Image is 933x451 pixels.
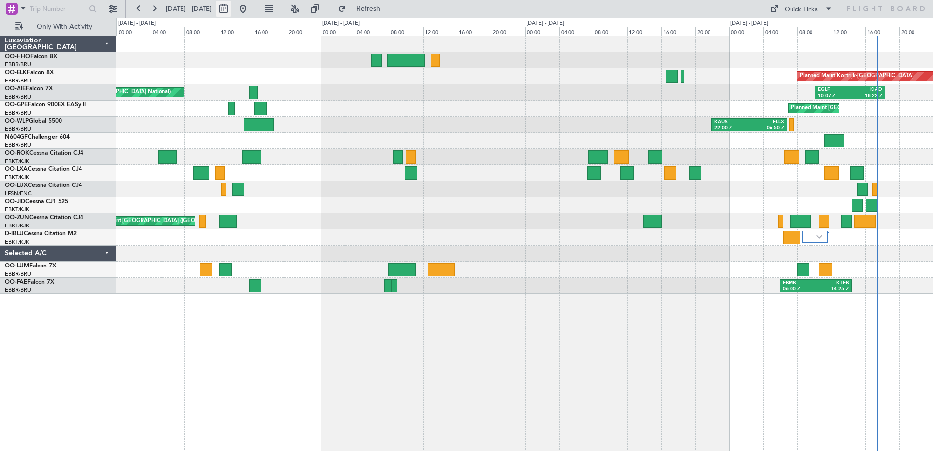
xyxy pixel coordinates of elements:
[184,27,219,36] div: 08:00
[714,125,749,132] div: 22:00 Z
[800,69,913,83] div: Planned Maint Kortrijk-[GEOGRAPHIC_DATA]
[5,118,29,124] span: OO-WLP
[5,142,31,149] a: EBBR/BRU
[593,27,627,36] div: 08:00
[5,134,70,140] a: N604GFChallenger 604
[832,27,866,36] div: 12:00
[5,158,29,165] a: EBKT/KJK
[783,280,816,287] div: EBMB
[389,27,423,36] div: 08:00
[5,86,26,92] span: OO-AIE
[25,23,103,30] span: Only With Activity
[5,102,28,108] span: OO-GPE
[5,279,54,285] a: OO-FAEFalcon 7X
[797,27,832,36] div: 08:00
[151,27,185,36] div: 04:00
[5,183,82,188] a: OO-LUXCessna Citation CJ4
[865,27,899,36] div: 16:00
[850,86,882,93] div: KIAD
[5,190,32,197] a: LFSN/ENC
[5,166,28,172] span: OO-LXA
[5,174,29,181] a: EBKT/KJK
[333,1,392,17] button: Refresh
[117,27,151,36] div: 00:00
[30,1,86,16] input: Trip Number
[765,1,837,17] button: Quick Links
[118,20,156,28] div: [DATE] - [DATE]
[750,119,784,125] div: ELLX
[457,27,491,36] div: 16:00
[5,199,68,205] a: OO-JIDCessna CJ1 525
[166,4,212,13] span: [DATE] - [DATE]
[5,199,25,205] span: OO-JID
[355,27,389,36] div: 04:00
[695,27,730,36] div: 20:00
[729,27,763,36] div: 00:00
[5,109,31,117] a: EBBR/BRU
[525,27,559,36] div: 00:00
[5,183,28,188] span: OO-LUX
[5,231,24,237] span: D-IBLU
[5,238,29,246] a: EBKT/KJK
[11,19,106,35] button: Only With Activity
[5,222,29,229] a: EBKT/KJK
[322,20,360,28] div: [DATE] - [DATE]
[816,280,849,287] div: KTEB
[5,150,29,156] span: OO-ROK
[5,215,29,221] span: OO-ZUN
[423,27,457,36] div: 12:00
[5,134,28,140] span: N604GF
[5,150,83,156] a: OO-ROKCessna Citation CJ4
[287,27,321,36] div: 20:00
[5,270,31,278] a: EBBR/BRU
[5,61,31,68] a: EBBR/BRU
[816,235,822,239] img: arrow-gray.svg
[321,27,355,36] div: 00:00
[491,27,525,36] div: 20:00
[5,77,31,84] a: EBBR/BRU
[750,125,784,132] div: 06:50 Z
[714,119,749,125] div: KAUS
[559,27,593,36] div: 04:00
[763,27,797,36] div: 04:00
[730,20,768,28] div: [DATE] - [DATE]
[527,20,564,28] div: [DATE] - [DATE]
[5,206,29,213] a: EBKT/KJK
[818,86,850,93] div: EGLF
[5,118,62,124] a: OO-WLPGlobal 5500
[627,27,661,36] div: 12:00
[5,102,86,108] a: OO-GPEFalcon 900EX EASy II
[5,231,77,237] a: D-IBLUCessna Citation M2
[5,166,82,172] a: OO-LXACessna Citation CJ4
[79,214,239,228] div: Unplanned Maint [GEOGRAPHIC_DATA] ([GEOGRAPHIC_DATA])
[348,5,389,12] span: Refresh
[5,287,31,294] a: EBBR/BRU
[5,125,31,133] a: EBBR/BRU
[818,93,850,100] div: 10:07 Z
[5,263,29,269] span: OO-LUM
[850,93,882,100] div: 18:22 Z
[5,93,31,101] a: EBBR/BRU
[816,286,849,293] div: 14:25 Z
[5,263,56,269] a: OO-LUMFalcon 7X
[5,54,57,60] a: OO-HHOFalcon 8X
[219,27,253,36] div: 12:00
[5,279,27,285] span: OO-FAE
[785,5,818,15] div: Quick Links
[5,70,54,76] a: OO-ELKFalcon 8X
[5,70,27,76] span: OO-ELK
[5,86,53,92] a: OO-AIEFalcon 7X
[5,215,83,221] a: OO-ZUNCessna Citation CJ4
[783,286,816,293] div: 06:00 Z
[661,27,695,36] div: 16:00
[5,54,30,60] span: OO-HHO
